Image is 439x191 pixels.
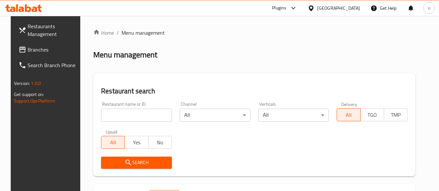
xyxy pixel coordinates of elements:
[341,102,357,106] label: Delivery
[360,108,384,121] button: TGO
[106,159,167,167] span: Search
[104,138,122,147] span: All
[106,129,118,134] label: Upsell
[337,108,360,121] button: All
[101,109,172,122] input: Search for restaurant name or ID..
[317,5,360,12] div: [GEOGRAPHIC_DATA]
[13,42,84,57] a: Branches
[180,109,251,122] div: All
[13,18,84,42] a: Restaurants Management
[340,110,358,120] span: All
[28,61,79,69] span: Search Branch Phone
[384,108,407,121] button: TMP
[117,29,119,37] li: /
[93,29,114,37] a: Home
[428,5,431,12] span: n
[14,97,55,105] a: Support.OpsPlatform
[14,90,44,99] span: Get support on:
[93,50,157,60] h2: Menu management
[124,136,148,149] button: Yes
[13,57,84,73] a: Search Branch Phone
[28,22,79,38] span: Restaurants Management
[151,138,169,147] span: No
[272,4,286,12] div: Plugins
[101,157,172,169] button: Search
[148,136,172,149] button: No
[122,29,165,37] span: Menu management
[14,79,30,88] span: Version:
[127,138,146,147] span: Yes
[387,110,405,120] span: TMP
[363,110,381,120] span: TGO
[258,109,329,122] div: All
[31,79,41,88] span: 1.0.0
[28,46,79,54] span: Branches
[93,29,415,37] nav: breadcrumb
[101,86,407,96] h2: Restaurant search
[101,136,125,149] button: All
